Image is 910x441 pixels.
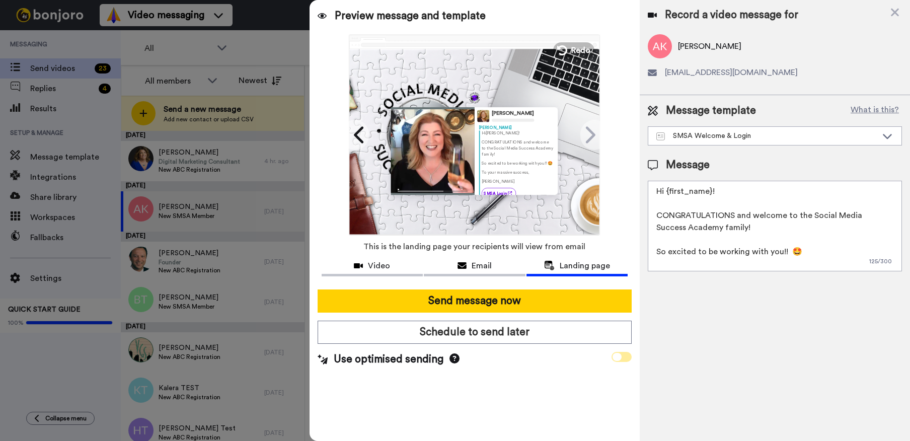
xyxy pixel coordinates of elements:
span: Message template [666,103,756,118]
img: Profile Image [477,110,489,122]
div: [PERSON_NAME] [492,110,534,117]
p: [PERSON_NAME] [482,179,554,184]
span: Email [472,260,492,272]
a: SMSA Login [482,188,516,198]
img: c0a8bcd3-05d9-4d39-933a-1b7a5a22077c [469,92,481,104]
p: So excited to be working with you!! 🤩 [482,160,554,166]
span: Use optimised sending [334,352,443,367]
span: Video [368,260,390,272]
p: CONGRATULATIONS and welcome to the Social Media Success Academy family! [482,139,554,157]
span: This is the landing page your recipients will view from email [363,236,585,258]
img: player-controls-full.svg [391,185,475,194]
div: [PERSON_NAME] [479,124,554,130]
button: Send message now [318,289,632,313]
button: What is this? [848,103,902,118]
img: Message-temps.svg [656,132,665,140]
p: Hi [PERSON_NAME] ! [482,130,554,136]
p: To your massive success, [482,169,554,175]
button: Schedule to send later [318,321,632,344]
span: Message [666,158,710,173]
span: Landing page [560,260,610,272]
div: SMSA Welcome & Login [656,131,877,141]
span: [EMAIL_ADDRESS][DOMAIN_NAME] [665,66,798,79]
textarea: Hi {first_name}! CONGRATULATIONS and welcome to the Social Media Success Academy family! So excit... [648,181,902,271]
